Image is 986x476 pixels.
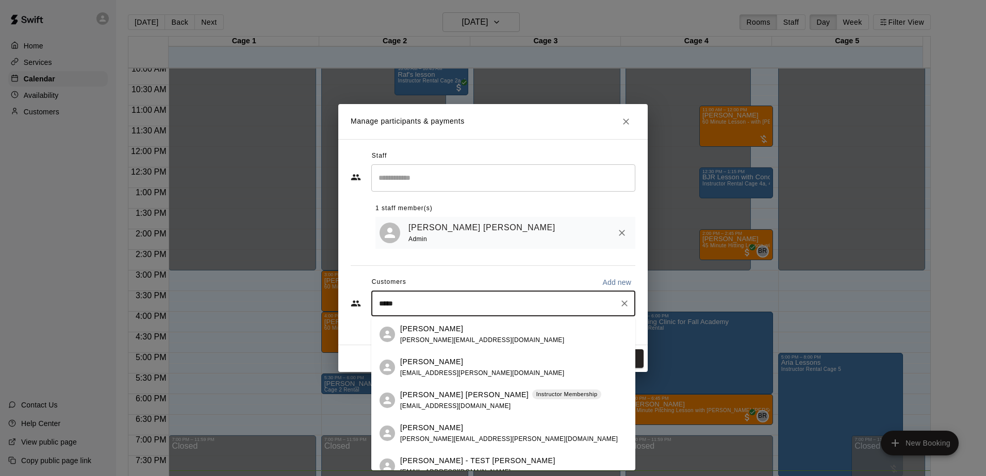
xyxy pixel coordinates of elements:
span: [EMAIL_ADDRESS][DOMAIN_NAME] [400,402,511,410]
span: [EMAIL_ADDRESS][DOMAIN_NAME] [400,468,511,475]
div: Start typing to search customers... [371,291,635,316]
svg: Staff [351,172,361,182]
div: Billy Jack - TEST Ryan [380,458,395,474]
div: billy test jr [380,360,395,375]
span: Admin [408,235,427,243]
button: Add new [598,274,635,291]
a: [PERSON_NAME] [PERSON_NAME] [408,221,555,234]
p: Add new [602,277,631,287]
span: Staff [372,148,387,164]
div: Billy Bowman [380,426,395,441]
span: [PERSON_NAME][EMAIL_ADDRESS][PERSON_NAME][DOMAIN_NAME] [400,435,618,443]
div: Search staff [371,164,635,192]
p: [PERSON_NAME] [400,324,463,334]
span: [EMAIL_ADDRESS][PERSON_NAME][DOMAIN_NAME] [400,369,564,377]
div: Billy Jack Ryan [380,393,395,408]
span: 1 staff member(s) [375,200,433,217]
p: [PERSON_NAME] [400,422,463,433]
p: [PERSON_NAME] [PERSON_NAME] [400,389,529,400]
div: Bill Singerman [380,327,395,342]
p: [PERSON_NAME] [400,356,463,367]
div: Billy Jack Ryan [380,223,400,243]
p: [PERSON_NAME] - TEST [PERSON_NAME] [400,455,555,466]
p: Instructor Membership [536,390,598,399]
span: [PERSON_NAME][EMAIL_ADDRESS][DOMAIN_NAME] [400,336,564,344]
p: Manage participants & payments [351,116,465,127]
button: Remove [613,224,631,242]
svg: Customers [351,298,361,309]
span: Customers [372,274,406,291]
button: Clear [617,296,632,311]
button: Close [617,112,635,131]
